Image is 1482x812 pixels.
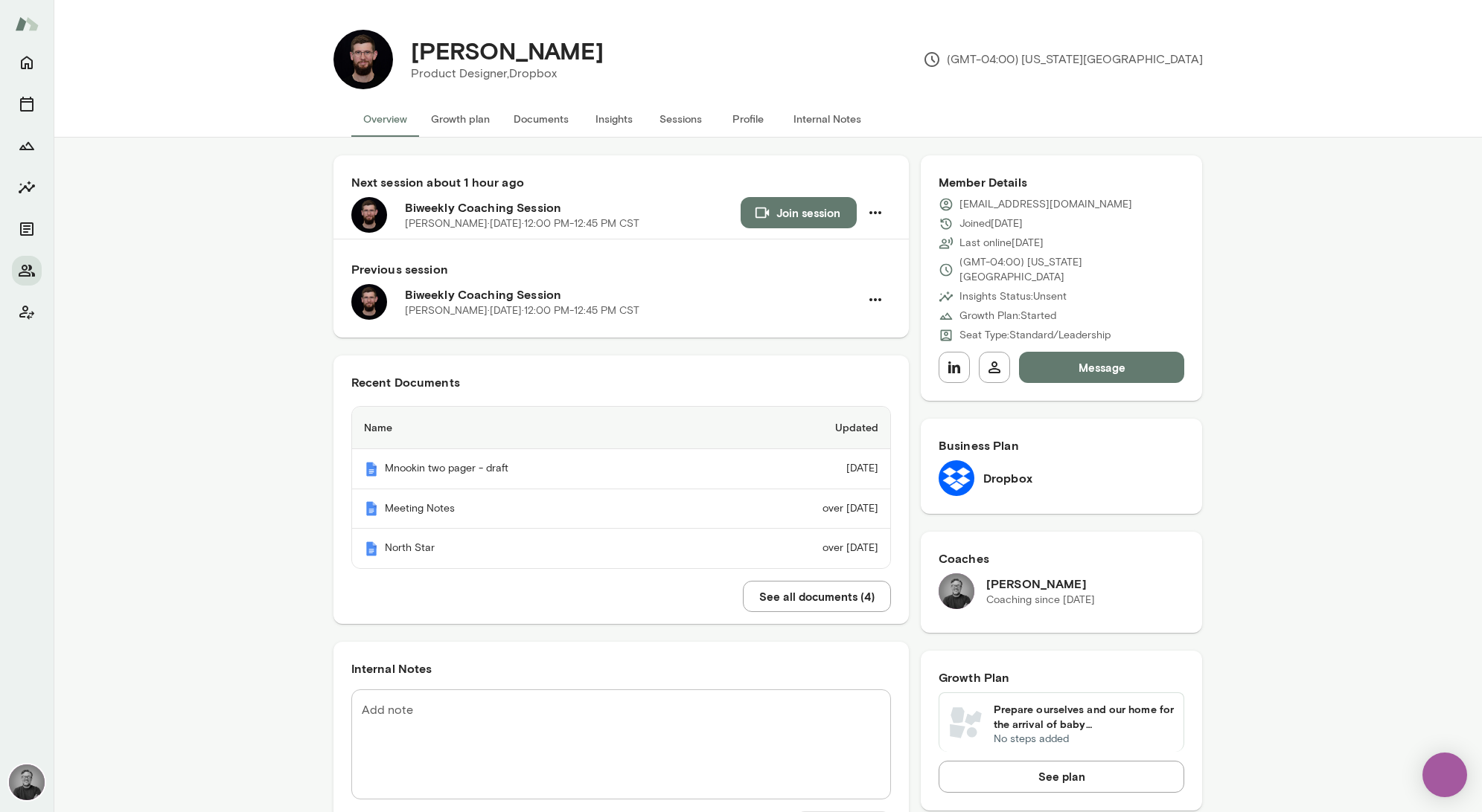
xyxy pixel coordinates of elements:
button: Sessions [12,89,42,119]
img: Dane Howard [9,764,45,800]
button: Growth Plan [12,131,42,161]
img: Joey Cordes [333,30,393,89]
h6: Recent Documents [351,373,891,391]
p: Last online [DATE] [959,236,1044,251]
h6: Next session about 1 hour ago [351,173,891,191]
button: Internal Notes [782,101,873,137]
h6: Biweekly Coaching Session [405,286,860,303]
p: No steps added [994,732,1175,747]
p: (GMT-04:00) [US_STATE][GEOGRAPHIC_DATA] [959,255,1185,285]
button: Join session [741,197,857,228]
h6: Dropbox [983,469,1032,487]
img: Mento [364,501,379,516]
td: [DATE] [717,449,889,489]
h6: Previous session [351,260,891,278]
button: See plan [939,761,1185,792]
h6: Member Details [939,173,1185,191]
h6: Growth Plan [939,668,1185,686]
p: Growth Plan: Started [959,309,1056,323]
h6: Internal Notes [351,660,891,677]
th: Meeting Notes [352,489,718,529]
button: See all documents (4) [743,581,891,612]
p: Coaching since [DATE] [986,593,1095,608]
button: Home [12,48,42,77]
h6: [PERSON_NAME] [986,575,1095,593]
th: Updated [717,407,889,449]
img: Dane Howard [939,573,974,609]
button: Members [12,256,42,286]
td: over [DATE] [717,489,889,529]
p: Joined [DATE] [959,216,1023,231]
button: Insights [12,173,42,202]
button: Sessions [648,101,715,137]
p: Seat Type: Standard/Leadership [959,328,1111,343]
button: Growth plan [419,101,502,137]
p: [PERSON_NAME] · [DATE] · 12:00 PM-12:45 PM CST [405,303,639,318]
h4: [PERSON_NAME] [411,36,604,65]
p: Insights Status: Unsent [959,289,1067,304]
th: North Star [352,529,718,568]
h6: Biweekly Coaching Session [405,199,741,216]
p: Product Designer, Dropbox [411,65,604,83]
img: Mento [364,541,379,556]
button: Message [1019,352,1185,383]
button: Insights [581,101,648,137]
p: [EMAIL_ADDRESS][DOMAIN_NAME] [959,197,1132,212]
button: Documents [12,214,42,244]
th: Mnookin two pager - draft [352,449,718,489]
p: [PERSON_NAME] · [DATE] · 12:00 PM-12:45 PM CST [405,216,639,231]
td: over [DATE] [717,529,889,568]
h6: Prepare ourselves and our home for the arrival of baby [DEMOGRAPHIC_DATA] Needs inspection. [994,702,1175,732]
button: Client app [12,297,42,327]
button: Profile [715,101,782,137]
button: Overview [351,101,419,137]
h6: Business Plan [939,436,1185,454]
th: Name [352,407,718,449]
img: Mento [15,10,39,38]
img: Mento [364,462,379,477]
h6: Coaches [939,550,1185,567]
button: Documents [502,101,581,137]
p: (GMT-04:00) [US_STATE][GEOGRAPHIC_DATA] [923,51,1203,68]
